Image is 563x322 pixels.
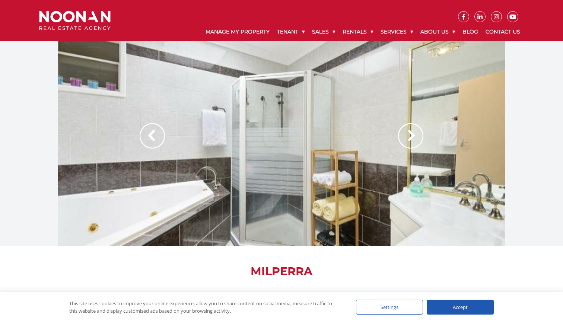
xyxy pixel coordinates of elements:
div: Settings [356,300,423,315]
img: Arrow slider [398,123,423,149]
a: About Us [417,22,459,41]
a: Contact Us [482,22,524,41]
div: This site uses cookies to improve your online experience, allow you to share content on social me... [69,300,341,315]
div: Accept [427,300,494,315]
img: Arrow slider [140,123,165,149]
a: Services [377,22,417,41]
a: Blog [459,22,482,41]
h1: MILPERRA [58,265,505,278]
img: Noonan Real Estate Agency [39,11,111,31]
a: Tenant [273,22,308,41]
a: Rentals [339,22,377,41]
a: Manage My Property [202,22,273,41]
a: Sales [308,22,339,41]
